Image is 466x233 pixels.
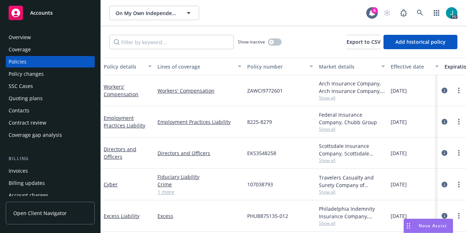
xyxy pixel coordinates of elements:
div: Philadelphia Indemnity Insurance Company, [GEOGRAPHIC_DATA] Insurance Companies [319,205,385,220]
button: Add historical policy [383,35,457,49]
span: Show all [319,220,385,226]
a: more [455,211,463,220]
div: Billing [6,155,95,162]
a: more [455,86,463,95]
a: 1 more [157,188,241,196]
a: Start snowing [380,6,394,20]
div: Policy changes [9,68,44,80]
a: circleInformation [440,211,449,220]
div: Drag to move [404,219,413,233]
a: Search [413,6,427,20]
span: Show all [319,189,385,195]
a: Directors and Officers [104,146,136,160]
div: Policies [9,56,27,67]
span: [DATE] [391,149,407,157]
span: [DATE] [391,181,407,188]
a: Billing updates [6,177,95,189]
a: Workers' Compensation [157,87,241,94]
div: Scottsdale Insurance Company, Scottsdale Insurance Company (Nationwide), RT Specialty Insurance S... [319,142,385,157]
div: Quoting plans [9,93,43,104]
button: Export to CSV [347,35,381,49]
a: circleInformation [440,117,449,126]
div: Coverage gap analysis [9,129,62,141]
div: Coverage [9,44,31,55]
span: [DATE] [391,87,407,94]
span: 8225-8279 [247,118,272,126]
span: Show all [319,157,385,163]
a: circleInformation [440,149,449,157]
a: Crime [157,181,241,188]
a: Account charges [6,190,95,201]
button: Policy details [101,58,155,75]
a: circleInformation [440,86,449,95]
div: Billing updates [9,177,45,189]
div: Travelers Casualty and Surety Company of America, Travelers Insurance [319,174,385,189]
a: Report a Bug [396,6,411,20]
a: more [455,117,463,126]
a: Fiduciary Liability [157,173,241,181]
a: Accounts [6,3,95,23]
div: 6 [371,7,378,14]
div: Lines of coverage [157,63,234,70]
div: Federal Insurance Company, Chubb Group [319,111,385,126]
button: On My Own Independent Living Services, Inc. [109,6,199,20]
button: Lines of coverage [155,58,244,75]
a: Workers' Compensation [104,83,138,98]
span: PHUB875135-012 [247,212,288,220]
a: Contacts [6,105,95,116]
a: more [455,180,463,189]
span: [DATE] [391,118,407,126]
div: Effective date [391,63,431,70]
a: Excess [157,212,241,220]
a: Cyber [104,181,118,188]
a: SSC Cases [6,80,95,92]
a: Contract review [6,117,95,129]
a: Employment Practices Liability [157,118,241,126]
a: Directors and Officers [157,149,241,157]
button: Effective date [388,58,442,75]
button: Nova Assist [404,219,453,233]
a: Switch app [429,6,444,20]
a: Employment Practices Liability [104,115,145,129]
span: ZAWCI9772601 [247,87,283,94]
span: Show all [319,126,385,132]
a: Quoting plans [6,93,95,104]
div: Market details [319,63,377,70]
div: Arch Insurance Company, Arch Insurance Company, Captive Resources [319,80,385,95]
button: Policy number [244,58,316,75]
a: more [455,149,463,157]
div: Policy details [104,63,144,70]
div: Overview [9,32,31,43]
a: Policy changes [6,68,95,80]
a: Coverage [6,44,95,55]
span: Show inactive [238,39,265,45]
div: Contacts [9,105,29,116]
a: Overview [6,32,95,43]
span: EKS3548258 [247,149,276,157]
a: Excess Liability [104,213,140,219]
a: Invoices [6,165,95,177]
a: circleInformation [440,180,449,189]
span: Accounts [30,10,53,16]
span: Export to CSV [347,38,381,45]
span: Show all [319,95,385,101]
div: SSC Cases [9,80,33,92]
a: Policies [6,56,95,67]
div: Invoices [9,165,28,177]
span: Add historical policy [395,38,446,45]
div: Account charges [9,190,48,201]
span: 107038793 [247,181,273,188]
img: photo [446,7,457,19]
div: Policy number [247,63,305,70]
a: Coverage gap analysis [6,129,95,141]
span: Open Client Navigator [13,209,67,217]
span: Nova Assist [419,223,447,229]
div: Contract review [9,117,46,129]
span: On My Own Independent Living Services, Inc. [116,9,178,17]
input: Filter by keyword... [109,35,234,49]
button: Market details [316,58,388,75]
span: [DATE] [391,212,407,220]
